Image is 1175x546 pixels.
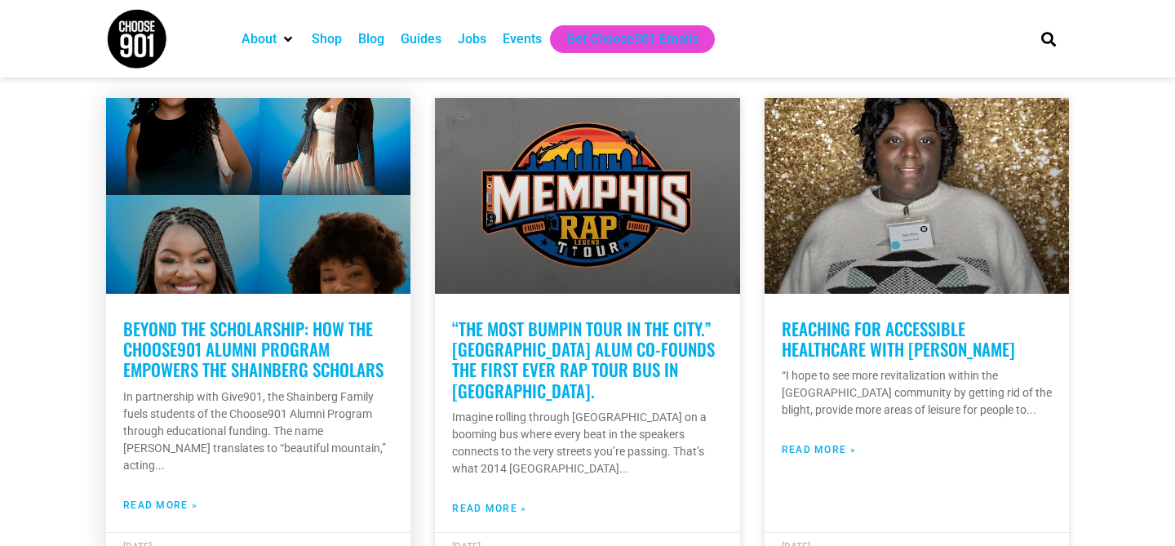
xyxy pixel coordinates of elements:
[233,25,1013,53] nav: Main nav
[123,498,197,513] a: Read more about Beyond the Scholarship: How the Choose901 Alumni Program empowers the Shainberg S...
[566,29,698,49] a: Get Choose901 Emails
[123,388,393,474] p: In partnership with Give901, the Shainberg Family fuels students of the Choose901 Alumni Program ...
[233,25,304,53] div: About
[782,316,1015,362] a: Reaching for Accessible Healthcare with [PERSON_NAME]
[123,316,384,382] a: Beyond the Scholarship: How the Choose901 Alumni Program empowers the Shainberg Scholars
[312,29,342,49] a: Shop
[452,409,722,477] p: Imagine rolling through [GEOGRAPHIC_DATA] on a booming bus where every beat in the speakers conne...
[782,367,1052,419] p: “I hope to see more revitalization within the [GEOGRAPHIC_DATA] community by getting rid of the b...
[503,29,542,49] a: Events
[782,442,856,457] a: Read more about Reaching for Accessible Healthcare with Joyia Miller
[401,29,441,49] a: Guides
[358,29,384,49] a: Blog
[106,98,410,294] a: Shainberg Scholars Featured
[765,98,1069,294] a: Joyia Miller, wearing a patterned sweater and name badge, stands in front of a gold glittery back...
[452,316,715,403] a: “The most bumpin tour in the city.” [GEOGRAPHIC_DATA] alum co-founds the first ever rap tour bus ...
[458,29,486,49] a: Jobs
[1035,25,1062,52] div: Search
[242,29,277,49] a: About
[452,501,526,516] a: Read more about “The most bumpin tour in the city.” Soulsville Charter School alum co-founds the ...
